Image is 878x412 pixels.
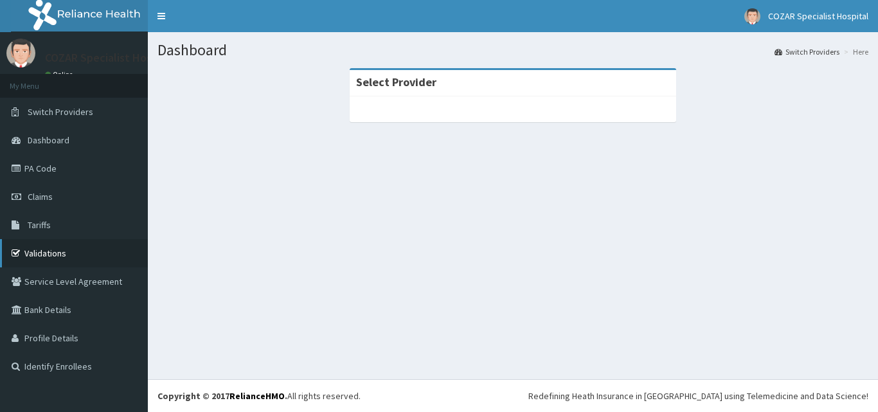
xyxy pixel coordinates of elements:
a: Switch Providers [775,46,839,57]
strong: Copyright © 2017 . [157,390,287,402]
div: Redefining Heath Insurance in [GEOGRAPHIC_DATA] using Telemedicine and Data Science! [528,390,868,402]
img: User Image [6,39,35,67]
footer: All rights reserved. [148,379,878,412]
span: Dashboard [28,134,69,146]
span: Claims [28,191,53,202]
a: RelianceHMO [229,390,285,402]
p: COZAR Specialist Hospital [45,52,175,64]
span: Tariffs [28,219,51,231]
span: COZAR Specialist Hospital [768,10,868,22]
li: Here [841,46,868,57]
a: Online [45,70,76,79]
span: Switch Providers [28,106,93,118]
h1: Dashboard [157,42,868,58]
img: User Image [744,8,760,24]
strong: Select Provider [356,75,436,89]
